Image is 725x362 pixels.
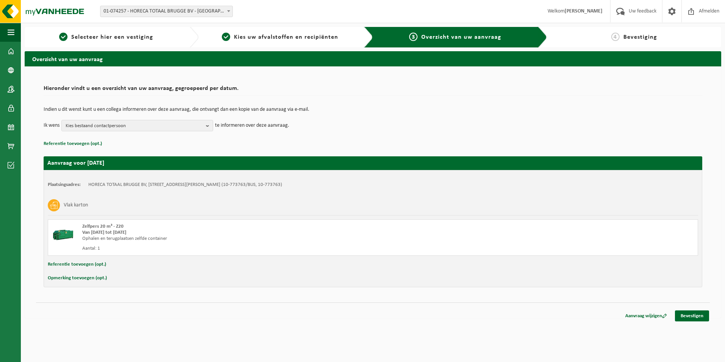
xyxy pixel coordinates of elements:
p: te informeren over deze aanvraag. [215,120,289,131]
a: Aanvraag wijzigen [620,310,673,321]
button: Opmerking toevoegen (opt.) [48,273,107,283]
h2: Hieronder vindt u een overzicht van uw aanvraag, gegroepeerd per datum. [44,85,702,96]
div: Ophalen en terugplaatsen zelfde container [82,236,403,242]
span: 01-074257 - HORECA TOTAAL BRUGGE BV - BRUGGE [100,6,232,17]
strong: [PERSON_NAME] [565,8,603,14]
button: Referentie toevoegen (opt.) [44,139,102,149]
span: Selecteer hier een vestiging [71,34,153,40]
span: 2 [222,33,230,41]
strong: Aanvraag voor [DATE] [47,160,104,166]
a: 2Kies uw afvalstoffen en recipiënten [202,33,358,42]
span: Zelfpers 20 m³ - Z20 [82,224,124,229]
span: 1 [59,33,67,41]
button: Referentie toevoegen (opt.) [48,260,106,269]
span: 01-074257 - HORECA TOTAAL BRUGGE BV - BRUGGE [100,6,233,17]
button: Kies bestaand contactpersoon [61,120,213,131]
h2: Overzicht van uw aanvraag [25,51,721,66]
span: 3 [409,33,417,41]
img: HK-XZ-20-GN-00.png [52,223,75,246]
p: Indien u dit wenst kunt u een collega informeren over deze aanvraag, die ontvangt dan een kopie v... [44,107,702,112]
span: Overzicht van uw aanvraag [421,34,501,40]
span: Kies bestaand contactpersoon [66,120,203,132]
span: 4 [611,33,620,41]
strong: Van [DATE] tot [DATE] [82,230,126,235]
td: HORECA TOTAAL BRUGGE BV, [STREET_ADDRESS][PERSON_NAME] (10-773763/BUS, 10-773763) [88,182,282,188]
a: 1Selecteer hier een vestiging [28,33,184,42]
span: Bevestiging [623,34,657,40]
p: Ik wens [44,120,60,131]
span: Kies uw afvalstoffen en recipiënten [234,34,338,40]
a: Bevestigen [675,310,709,321]
div: Aantal: 1 [82,246,403,252]
h3: Vlak karton [64,199,88,211]
strong: Plaatsingsadres: [48,182,81,187]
